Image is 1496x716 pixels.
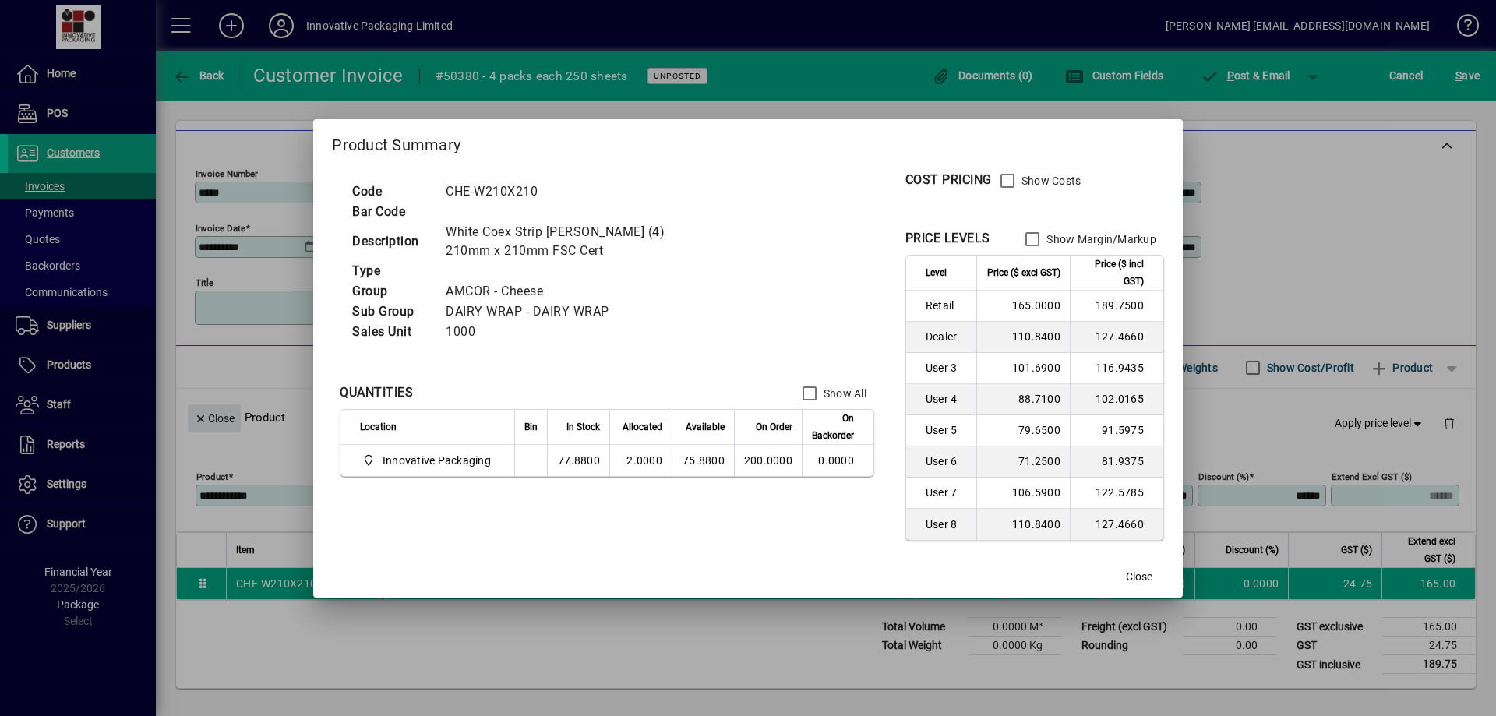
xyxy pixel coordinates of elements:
td: 189.7500 [1070,291,1163,322]
td: CHE-W210X210 [438,182,722,202]
td: Description [344,222,438,261]
span: In Stock [566,418,600,436]
label: Show Margin/Markup [1043,231,1156,247]
td: 101.6900 [976,353,1070,384]
span: Innovative Packaging [383,453,491,468]
span: Close [1126,569,1152,585]
td: 1000 [438,322,722,342]
td: Type [344,261,438,281]
td: DAIRY WRAP - DAIRY WRAP [438,302,722,322]
span: Level [926,264,947,281]
div: COST PRICING [905,171,992,189]
td: 71.2500 [976,446,1070,478]
label: Show Costs [1018,173,1081,189]
span: 200.0000 [744,454,792,467]
span: Available [686,418,725,436]
span: Dealer [926,329,967,344]
span: User 8 [926,517,967,532]
td: Group [344,281,438,302]
span: User 7 [926,485,967,500]
span: Price ($ incl GST) [1080,256,1144,290]
td: Code [344,182,438,202]
span: User 5 [926,422,967,438]
td: Sub Group [344,302,438,322]
h2: Product Summary [313,119,1183,164]
td: 122.5785 [1070,478,1163,509]
label: Show All [820,386,866,401]
span: Bin [524,418,538,436]
span: Allocated [623,418,662,436]
div: PRICE LEVELS [905,229,990,248]
td: 88.7100 [976,384,1070,415]
td: 81.9375 [1070,446,1163,478]
td: 102.0165 [1070,384,1163,415]
span: Price ($ excl GST) [987,264,1060,281]
td: 110.8400 [976,509,1070,540]
td: AMCOR - Cheese [438,281,722,302]
button: Close [1114,563,1164,591]
td: White Coex Strip [PERSON_NAME] (4) 210mm x 210mm FSC Cert [438,222,722,261]
td: 91.5975 [1070,415,1163,446]
td: 127.4660 [1070,322,1163,353]
td: Sales Unit [344,322,438,342]
span: On Order [756,418,792,436]
td: 110.8400 [976,322,1070,353]
td: 79.6500 [976,415,1070,446]
div: QUANTITIES [340,383,413,402]
span: User 4 [926,391,967,407]
td: 116.9435 [1070,353,1163,384]
td: 2.0000 [609,445,672,476]
td: 77.8800 [547,445,609,476]
span: Retail [926,298,967,313]
span: User 3 [926,360,967,376]
td: 75.8800 [672,445,734,476]
td: 106.5900 [976,478,1070,509]
span: User 6 [926,453,967,469]
span: Location [360,418,397,436]
td: Bar Code [344,202,438,222]
td: 0.0000 [802,445,873,476]
td: 165.0000 [976,291,1070,322]
td: 127.4660 [1070,509,1163,540]
span: On Backorder [812,410,854,444]
span: Innovative Packaging [360,451,497,470]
